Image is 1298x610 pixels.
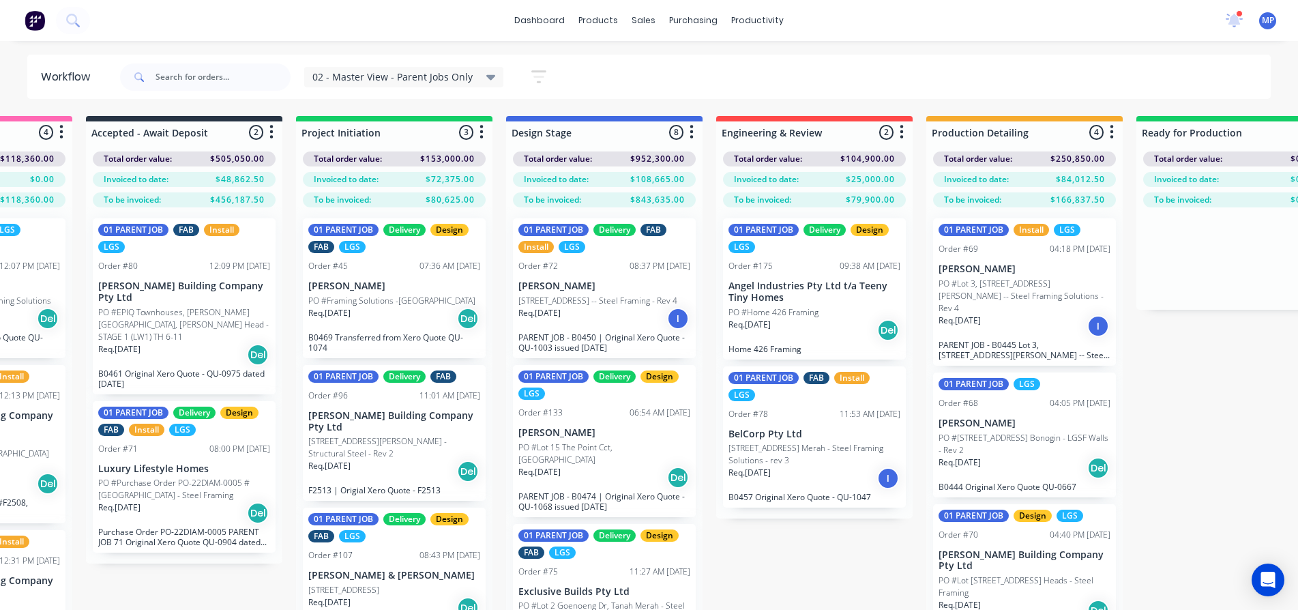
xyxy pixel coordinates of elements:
span: To be invoiced: [734,194,791,206]
span: To be invoiced: [314,194,371,206]
span: $25,000.00 [846,173,895,186]
p: PO #Purchase Order PO-22DIAM-0005 #[GEOGRAPHIC_DATA] - Steel Framing [98,477,270,502]
span: $104,900.00 [840,153,895,165]
p: Req. [DATE] [939,315,981,327]
div: 01 PARENT JOBDeliveryDesignFABInstallLGSOrder #7108:00 PM [DATE]Luxury Lifestyle HomesPO #Purchas... [93,401,276,553]
p: Req. [DATE] [98,502,141,514]
p: Exclusive Builds Pty Ltd [518,586,690,598]
div: Order #80 [98,260,138,272]
div: FAB [803,372,829,384]
input: Search for orders... [156,63,291,91]
div: LGS [1054,224,1080,236]
div: LGS [339,241,366,253]
div: FAB [173,224,199,236]
div: 01 PARENT JOB [308,224,379,236]
img: Factory [25,10,45,31]
span: $72,375.00 [426,173,475,186]
div: FAB [640,224,666,236]
span: Invoiced to date: [734,173,799,186]
p: [PERSON_NAME] [518,280,690,292]
div: Order #175 [728,260,773,272]
div: 01 PARENT JOB [518,224,589,236]
p: PO #EPIQ Townhouses, [PERSON_NAME][GEOGRAPHIC_DATA], [PERSON_NAME] Head - STAGE 1 (LW1) TH 6-11 [98,306,270,343]
p: [STREET_ADDRESS][PERSON_NAME] - Structural Steel - Rev 2 [308,435,480,460]
span: Total order value: [1154,153,1222,165]
div: 01 PARENT JOBFABInstallLGSOrder #8012:09 PM [DATE][PERSON_NAME] Building Company Pty LtdPO #EPIQ ... [93,218,276,394]
p: [PERSON_NAME] & [PERSON_NAME] [308,570,480,581]
div: LGS [559,241,585,253]
div: Order #72 [518,260,558,272]
div: 01 PARENT JOB [939,224,1009,236]
div: 06:54 AM [DATE] [630,407,690,419]
div: Install [1014,224,1049,236]
div: LGS [98,241,125,253]
div: 11:27 AM [DATE] [630,566,690,578]
p: [STREET_ADDRESS] [308,584,379,596]
div: 01 PARENT JOB [308,513,379,525]
div: 04:05 PM [DATE] [1050,397,1110,409]
p: B0444 Original Xero Quote QU-0667 [939,482,1110,492]
div: I [877,467,899,489]
p: BelCorp Pty Ltd [728,429,900,440]
div: 11:01 AM [DATE] [419,390,480,402]
p: Purchase Order PO-22DIAM-0005 PARENT JOB 71 Original Xero Quote QU-0904 dated [DATE] [98,527,270,547]
p: [STREET_ADDRESS] -- Steel Framing - Rev 4 [518,295,677,307]
p: Req. [DATE] [518,466,561,478]
div: 01 PARENT JOB [98,224,168,236]
div: Install [834,372,870,384]
p: PO #Lot [STREET_ADDRESS] Heads - Steel Framing [939,575,1110,599]
p: B0457 Original Xero Quote - QU-1047 [728,492,900,502]
div: 01 PARENT JOBLGSOrder #6804:05 PM [DATE][PERSON_NAME]PO #[STREET_ADDRESS] Bonogin - LGSF Walls - ... [933,373,1116,497]
div: 08:37 PM [DATE] [630,260,690,272]
div: 01 PARENT JOBFABInstallLGSOrder #7811:53 AM [DATE]BelCorp Pty Ltd[STREET_ADDRESS] Merah - Steel F... [723,366,906,508]
div: 11:53 AM [DATE] [840,408,900,420]
div: Delivery [593,371,636,383]
div: Design [640,529,679,542]
div: Order #133 [518,407,563,419]
p: Home 426 Framing [728,344,900,354]
div: Design [430,513,469,525]
div: Order #96 [308,390,348,402]
p: [STREET_ADDRESS] Merah - Steel Framing Solutions - rev 3 [728,442,900,467]
p: B0469 Transferred from Xero Quote QU-1074 [308,332,480,353]
p: Req. [DATE] [308,307,351,319]
span: To be invoiced: [1154,194,1211,206]
div: Order #70 [939,529,978,541]
div: Order #68 [939,397,978,409]
div: Delivery [383,513,426,525]
p: Req. [DATE] [308,460,351,472]
p: PO #Lot 15 The Point Cct, [GEOGRAPHIC_DATA] [518,441,690,466]
div: 01 PARENT JOB [728,372,799,384]
p: PO #Framing Solutions -[GEOGRAPHIC_DATA] [308,295,475,307]
span: Invoiced to date: [104,173,168,186]
div: 04:40 PM [DATE] [1050,529,1110,541]
span: $456,187.50 [210,194,265,206]
p: PO #Home 426 Framing [728,306,818,319]
div: 09:38 AM [DATE] [840,260,900,272]
div: Delivery [593,529,636,542]
p: [PERSON_NAME] Building Company Pty Ltd [98,280,270,304]
span: $166,837.50 [1050,194,1105,206]
div: 01 PARENT JOBDeliveryFABOrder #9611:01 AM [DATE][PERSON_NAME] Building Company Pty Ltd[STREET_ADD... [303,365,486,502]
p: [PERSON_NAME] [308,280,480,292]
p: PARENT JOB - B0474 | Original Xero Quote - QU-1068 issued [DATE] [518,491,690,512]
div: LGS [518,388,545,400]
p: B0461 Original Xero Quote - QU-0975 dated [DATE] [98,368,270,389]
span: $250,850.00 [1050,153,1105,165]
div: LGS [1057,510,1083,522]
span: Total order value: [734,153,802,165]
p: [PERSON_NAME] [518,427,690,439]
div: LGS [339,530,366,542]
div: 08:00 PM [DATE] [209,443,270,455]
div: Del [247,344,269,366]
div: productivity [724,10,791,31]
p: Req. [DATE] [939,456,981,469]
div: 01 PARENT JOB [308,371,379,383]
div: LGS [728,241,755,253]
div: LGS [549,547,576,559]
div: 01 PARENT JOB [939,510,1009,522]
div: purchasing [662,10,724,31]
p: F2513 | Origial Xero Quote - F2513 [308,485,480,495]
div: 04:18 PM [DATE] [1050,243,1110,255]
p: Req. [DATE] [728,319,771,331]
